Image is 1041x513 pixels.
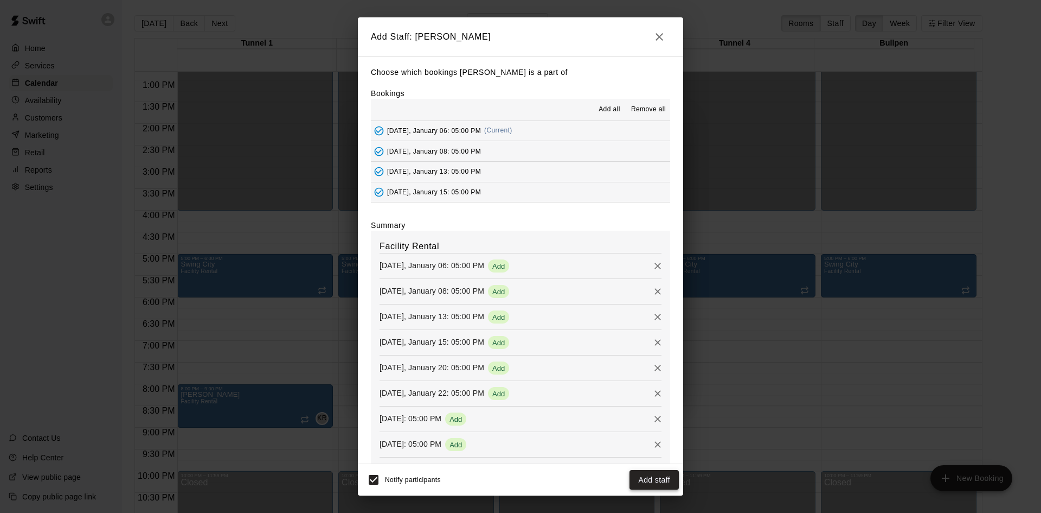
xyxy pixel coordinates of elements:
[358,17,683,56] h2: Add Staff: [PERSON_NAME]
[380,239,661,254] h6: Facility Rental
[627,101,670,118] button: Remove all
[371,123,387,139] button: Added - Collect Payment
[650,258,666,274] button: Remove
[445,441,466,449] span: Add
[385,476,441,484] span: Notify participants
[380,260,484,271] p: [DATE], January 06: 05:00 PM
[488,313,509,321] span: Add
[371,66,670,79] p: Choose which bookings [PERSON_NAME] is a part of
[650,411,666,427] button: Remove
[599,104,620,115] span: Add all
[631,104,666,115] span: Remove all
[650,436,666,453] button: Remove
[371,163,387,180] button: Added - Collect Payment
[380,286,484,296] p: [DATE], January 08: 05:00 PM
[380,413,441,424] p: [DATE]: 05:00 PM
[592,101,627,118] button: Add all
[371,141,670,161] button: Added - Collect Payment[DATE], January 08: 05:00 PM
[387,147,481,155] span: [DATE], January 08: 05:00 PM
[371,182,670,202] button: Added - Collect Payment[DATE], January 15: 05:00 PM
[629,470,679,490] button: Add staff
[380,337,484,347] p: [DATE], January 15: 05:00 PM
[650,462,666,478] button: Remove
[445,415,466,423] span: Add
[371,184,387,200] button: Added - Collect Payment
[488,339,509,347] span: Add
[371,143,387,160] button: Added - Collect Payment
[484,126,512,134] span: (Current)
[371,162,670,182] button: Added - Collect Payment[DATE], January 13: 05:00 PM
[371,121,670,141] button: Added - Collect Payment[DATE], January 06: 05:00 PM(Current)
[650,283,666,300] button: Remove
[371,89,404,98] label: Bookings
[387,188,481,195] span: [DATE], January 15: 05:00 PM
[650,309,666,325] button: Remove
[387,168,481,175] span: [DATE], January 13: 05:00 PM
[488,364,509,372] span: Add
[488,390,509,398] span: Add
[380,388,484,398] p: [DATE], January 22: 05:00 PM
[650,334,666,351] button: Remove
[650,360,666,376] button: Remove
[488,262,509,270] span: Add
[488,288,509,296] span: Add
[387,126,481,134] span: [DATE], January 06: 05:00 PM
[650,385,666,402] button: Remove
[380,311,484,322] p: [DATE], January 13: 05:00 PM
[380,362,484,373] p: [DATE], January 20: 05:00 PM
[371,220,406,231] label: Summary
[380,439,441,449] p: [DATE]: 05:00 PM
